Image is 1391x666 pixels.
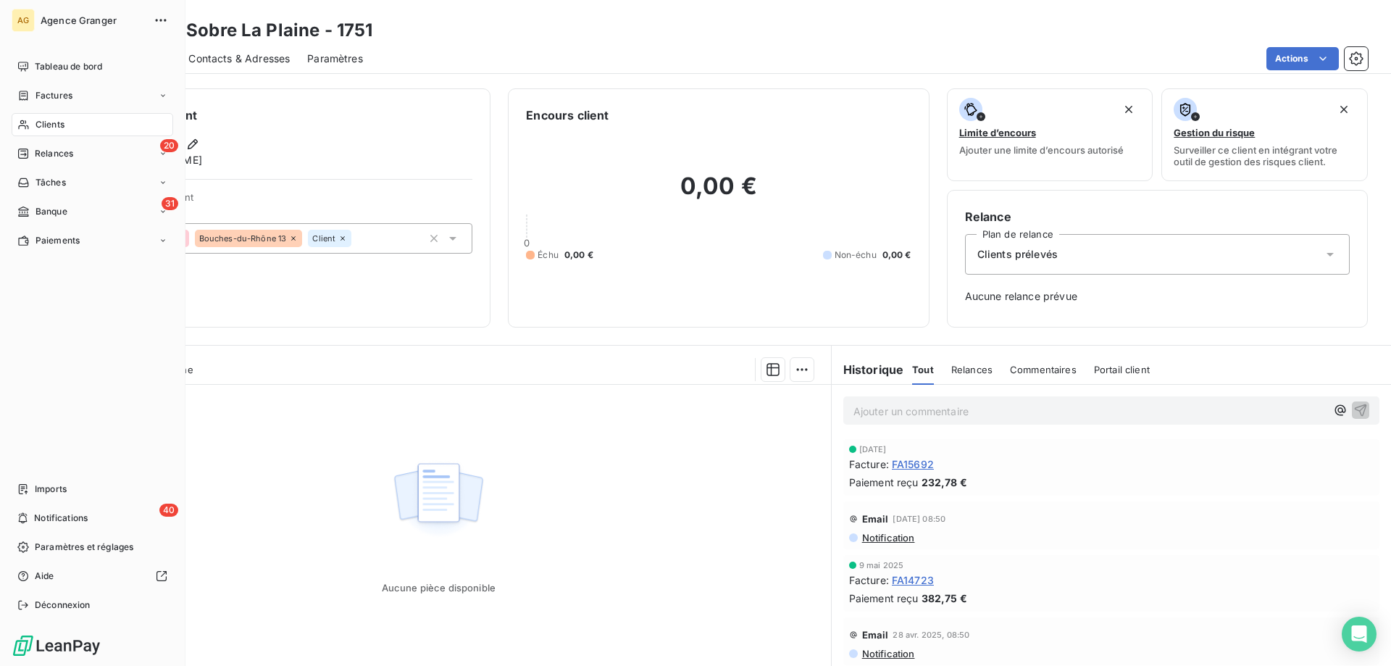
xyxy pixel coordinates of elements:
[1266,47,1339,70] button: Actions
[538,249,559,262] span: Échu
[1174,144,1356,167] span: Surveiller ce client en intégrant votre outil de gestion des risques client.
[35,570,54,583] span: Aide
[35,89,72,102] span: Factures
[128,17,372,43] h3: Le Vin Sobre La Plaine - 1751
[188,51,290,66] span: Contacts & Adresses
[199,234,287,243] span: Bouches-du-Rhône 13
[12,634,101,657] img: Logo LeanPay
[160,139,178,152] span: 20
[849,457,889,472] span: Facture :
[35,483,67,496] span: Imports
[859,445,887,454] span: [DATE]
[307,51,363,66] span: Paramètres
[34,512,88,525] span: Notifications
[35,147,73,160] span: Relances
[1094,364,1150,375] span: Portail client
[832,361,904,378] h6: Historique
[861,648,915,659] span: Notification
[351,232,363,245] input: Ajouter une valeur
[951,364,993,375] span: Relances
[1161,88,1368,181] button: Gestion du risqueSurveiller ce client en intégrant votre outil de gestion des risques client.
[41,14,145,26] span: Agence Granger
[859,561,904,570] span: 9 mai 2025
[88,107,472,124] h6: Informations client
[861,532,915,544] span: Notification
[162,197,178,210] span: 31
[959,144,1124,156] span: Ajouter une limite d’encours autorisé
[947,88,1153,181] button: Limite d’encoursAjouter une limite d’encours autorisé
[35,541,133,554] span: Paramètres et réglages
[912,364,934,375] span: Tout
[392,455,485,545] img: Empty state
[977,247,1058,262] span: Clients prélevés
[117,191,472,212] span: Propriétés Client
[892,573,934,588] span: FA14723
[35,60,102,73] span: Tableau de bord
[893,515,945,523] span: [DATE] 08:50
[35,118,64,131] span: Clients
[922,591,967,606] span: 382,75 €
[849,475,919,490] span: Paiement reçu
[524,237,530,249] span: 0
[312,234,335,243] span: Client
[959,127,1036,138] span: Limite d’encours
[862,513,889,525] span: Email
[1010,364,1077,375] span: Commentaires
[965,289,1350,304] span: Aucune relance prévue
[564,249,593,262] span: 0,00 €
[849,591,919,606] span: Paiement reçu
[892,457,934,472] span: FA15692
[159,504,178,517] span: 40
[862,629,889,641] span: Email
[35,176,66,189] span: Tâches
[849,573,889,588] span: Facture :
[12,9,35,32] div: AG
[835,249,877,262] span: Non-échu
[382,582,496,594] span: Aucune pièce disponible
[526,107,609,124] h6: Encours client
[1342,617,1377,652] div: Open Intercom Messenger
[12,565,173,588] a: Aide
[882,249,911,262] span: 0,00 €
[35,205,67,218] span: Banque
[1174,127,1255,138] span: Gestion du risque
[35,599,91,612] span: Déconnexion
[893,630,969,639] span: 28 avr. 2025, 08:50
[526,172,911,215] h2: 0,00 €
[35,234,80,247] span: Paiements
[965,208,1350,225] h6: Relance
[922,475,967,490] span: 232,78 €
